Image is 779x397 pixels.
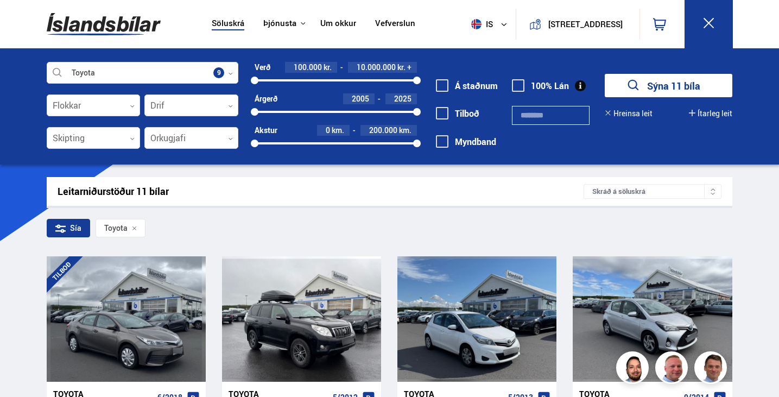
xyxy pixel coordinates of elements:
div: Skráð á söluskrá [584,184,721,199]
label: Tilboð [436,109,479,118]
span: Toyota [104,224,128,232]
button: Ítarleg leit [689,109,732,118]
label: Á staðnum [436,81,498,91]
span: + [407,63,411,72]
img: G0Ugv5HjCgRt.svg [47,7,161,42]
div: Sía [47,219,90,237]
span: 2025 [394,93,411,104]
span: kr. [324,63,332,72]
span: km. [399,126,411,135]
img: siFngHWaQ9KaOqBr.png [657,353,689,386]
img: nhp88E3Fdnt1Opn2.png [618,353,650,386]
span: 2005 [352,93,369,104]
span: 100.000 [294,62,322,72]
span: 10.000.000 [357,62,396,72]
img: FbJEzSuNWCJXmdc-.webp [696,353,729,386]
div: Árgerð [255,94,277,103]
button: Sýna 11 bíla [605,74,732,97]
a: Um okkur [320,18,356,30]
img: svg+xml;base64,PHN2ZyB4bWxucz0iaHR0cDovL3d3dy53My5vcmcvMjAwMC9zdmciIHdpZHRoPSI1MTIiIGhlaWdodD0iNT... [471,19,482,29]
label: 100% Lán [512,81,569,91]
button: [STREET_ADDRESS] [546,20,625,29]
span: is [467,19,494,29]
a: Vefverslun [375,18,415,30]
div: Akstur [255,126,277,135]
button: Hreinsa leit [605,109,653,118]
div: Verð [255,63,270,72]
label: Myndband [436,137,496,147]
a: Söluskrá [212,18,244,30]
span: km. [332,126,344,135]
span: kr. [397,63,406,72]
div: Leitarniðurstöður 11 bílar [58,186,584,197]
button: Open LiveChat chat widget [9,4,41,37]
a: [STREET_ADDRESS] [522,9,633,40]
button: Þjónusta [263,18,296,29]
button: is [467,8,516,40]
span: 0 [326,125,330,135]
span: 200.000 [369,125,397,135]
